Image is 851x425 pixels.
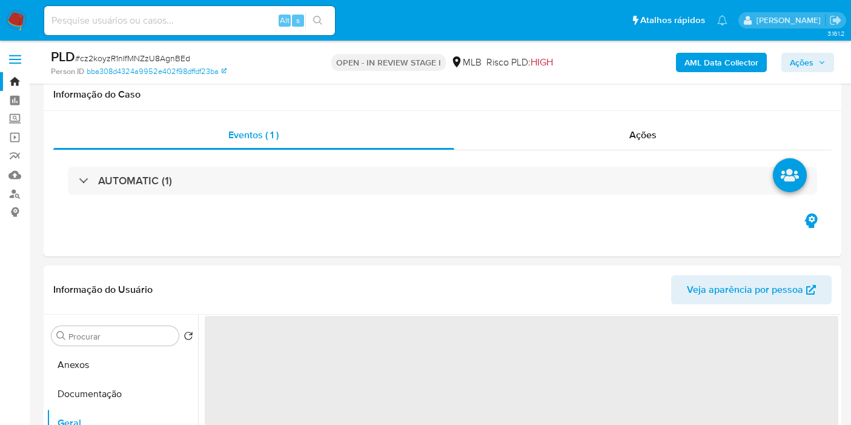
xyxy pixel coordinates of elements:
[305,12,330,29] button: search-icon
[531,55,553,69] span: HIGH
[75,52,190,64] span: # cz2koyzR1nIfMNZzU8AgnBEd
[68,167,817,195] div: AUTOMATIC (1)
[68,331,174,342] input: Procurar
[331,54,446,71] p: OPEN - IN REVIEW STAGE I
[53,89,832,101] h1: Informação do Caso
[671,275,832,304] button: Veja aparência por pessoa
[47,350,198,380] button: Anexos
[87,66,227,77] a: bba308d4324a9952e402f98dffdf23ba
[640,14,705,27] span: Atalhos rápidos
[53,284,153,296] h1: Informação do Usuário
[781,53,834,72] button: Ações
[629,128,657,142] span: Ações
[228,128,279,142] span: Eventos ( 1 )
[51,47,75,66] b: PLD
[451,56,482,69] div: MLB
[47,380,198,409] button: Documentação
[687,275,803,304] span: Veja aparência por pessoa
[829,14,842,27] a: Sair
[676,53,767,72] button: AML Data Collector
[296,15,300,26] span: s
[51,66,84,77] b: Person ID
[717,15,727,25] a: Notificações
[684,53,758,72] b: AML Data Collector
[56,331,66,341] button: Procurar
[790,53,813,72] span: Ações
[98,174,172,187] h3: AUTOMATIC (1)
[184,331,193,344] button: Retornar ao pedido padrão
[280,15,290,26] span: Alt
[486,56,553,69] span: Risco PLD:
[757,15,825,26] p: leticia.merlin@mercadolivre.com
[44,13,335,28] input: Pesquise usuários ou casos...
